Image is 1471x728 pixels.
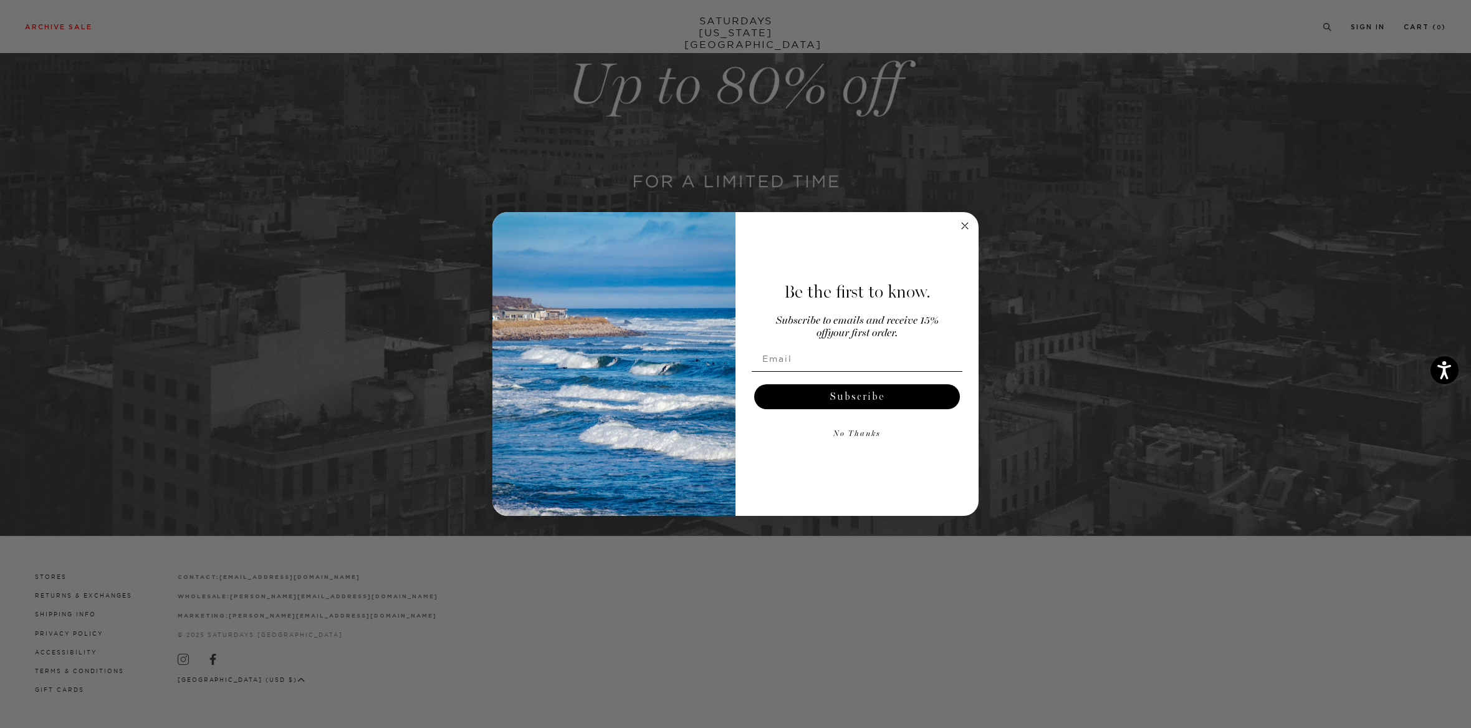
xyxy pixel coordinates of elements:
[752,422,962,447] button: No Thanks
[492,212,735,517] img: 125c788d-000d-4f3e-b05a-1b92b2a23ec9.jpeg
[752,346,962,371] input: Email
[752,371,962,372] img: underline
[817,328,828,339] span: off
[776,316,939,326] span: Subscribe to emails and receive 15%
[754,384,960,409] button: Subscribe
[784,281,931,303] span: Be the first to know.
[957,218,972,233] button: Close dialog
[828,328,898,339] span: your first order.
